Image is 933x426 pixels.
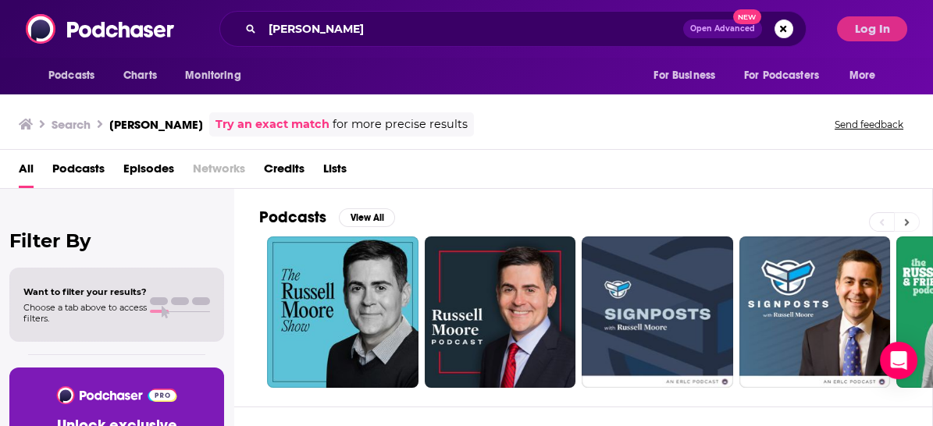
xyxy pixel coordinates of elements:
[690,25,755,33] span: Open Advanced
[259,208,326,227] h2: Podcasts
[323,156,347,188] a: Lists
[880,342,917,379] div: Open Intercom Messenger
[849,65,876,87] span: More
[744,65,819,87] span: For Podcasters
[339,208,395,227] button: View All
[37,61,115,91] button: open menu
[23,302,147,324] span: Choose a tab above to access filters.
[185,65,240,87] span: Monitoring
[264,156,304,188] a: Credits
[23,286,147,297] span: Want to filter your results?
[259,208,395,227] a: PodcastsView All
[643,61,735,91] button: open menu
[9,229,224,252] h2: Filter By
[19,156,34,188] a: All
[839,61,896,91] button: open menu
[653,65,715,87] span: For Business
[26,14,176,44] img: Podchaser - Follow, Share and Rate Podcasts
[837,16,907,41] button: Log In
[734,61,842,91] button: open menu
[333,115,468,133] span: for more precise results
[262,16,683,41] input: Search podcasts, credits, & more...
[55,386,178,404] img: Podchaser - Follow, Share and Rate Podcasts
[113,61,166,91] a: Charts
[733,9,761,24] span: New
[109,117,203,132] h3: [PERSON_NAME]
[52,117,91,132] h3: Search
[48,65,94,87] span: Podcasts
[193,156,245,188] span: Networks
[52,156,105,188] a: Podcasts
[830,118,908,131] button: Send feedback
[215,115,329,133] a: Try an exact match
[683,20,762,38] button: Open AdvancedNew
[123,65,157,87] span: Charts
[174,61,261,91] button: open menu
[123,156,174,188] a: Episodes
[219,11,807,47] div: Search podcasts, credits, & more...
